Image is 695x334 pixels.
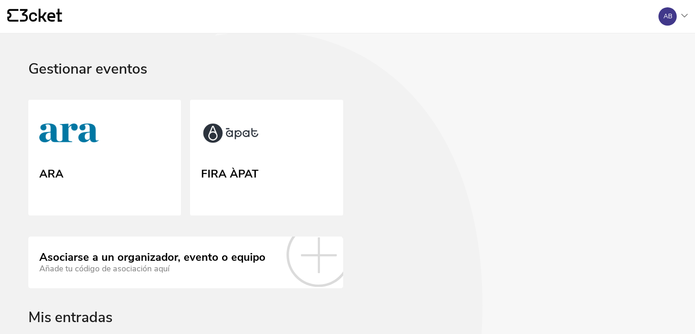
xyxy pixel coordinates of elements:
[28,100,181,216] a: ARA ARA
[39,114,99,156] img: ARA
[39,264,265,274] div: Añade tu código de asociación aquí
[201,164,259,181] div: FIRA ÀPAT
[663,13,672,20] div: AB
[39,251,265,264] div: Asociarse a un organizador, evento o equipo
[39,164,64,181] div: ARA
[201,114,260,156] img: FIRA ÀPAT
[7,9,62,24] a: {' '}
[28,61,667,100] div: Gestionar eventos
[28,237,343,288] a: Asociarse a un organizador, evento o equipo Añade tu código de asociación aquí
[7,9,18,22] g: {' '}
[190,100,343,216] a: FIRA ÀPAT FIRA ÀPAT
